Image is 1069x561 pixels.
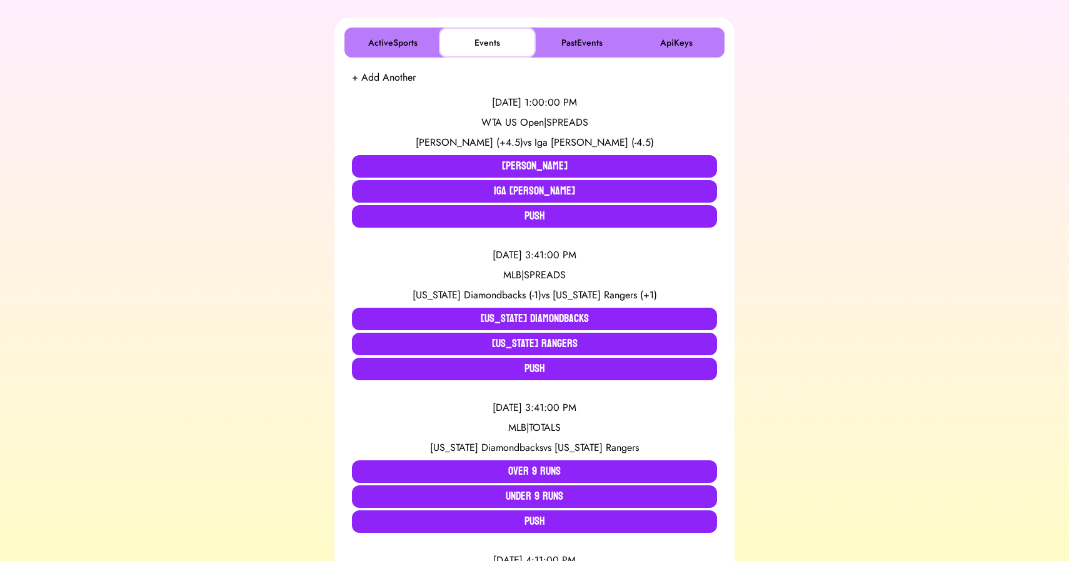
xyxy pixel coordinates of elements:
[553,288,657,302] span: [US_STATE] Rangers (+1)
[352,155,717,178] button: [PERSON_NAME]
[352,248,717,263] div: [DATE] 3:41:00 PM
[534,135,654,149] span: Iga [PERSON_NAME] (-4.5)
[347,30,439,55] button: ActiveSports
[352,440,717,455] div: vs
[555,440,639,455] span: [US_STATE] Rangers
[352,485,717,508] button: Under 9 Runs
[416,135,523,149] span: [PERSON_NAME] (+4.5)
[630,30,722,55] button: ApiKeys
[352,70,416,85] button: + Add Another
[352,358,717,380] button: Push
[352,135,717,150] div: vs
[352,333,717,355] button: [US_STATE] Rangers
[352,400,717,415] div: [DATE] 3:41:00 PM
[352,205,717,228] button: Push
[352,460,717,483] button: Over 9 Runs
[352,95,717,110] div: [DATE] 1:00:00 PM
[352,308,717,330] button: [US_STATE] Diamondbacks
[352,510,717,533] button: Push
[352,288,717,303] div: vs
[413,288,541,302] span: [US_STATE] Diamondbacks (-1)
[352,420,717,435] div: MLB | TOTALS
[352,268,717,283] div: MLB | SPREADS
[352,180,717,203] button: Iga [PERSON_NAME]
[441,30,533,55] button: Events
[430,440,543,455] span: [US_STATE] Diamondbacks
[536,30,628,55] button: PastEvents
[352,115,717,130] div: WTA US Open | SPREADS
